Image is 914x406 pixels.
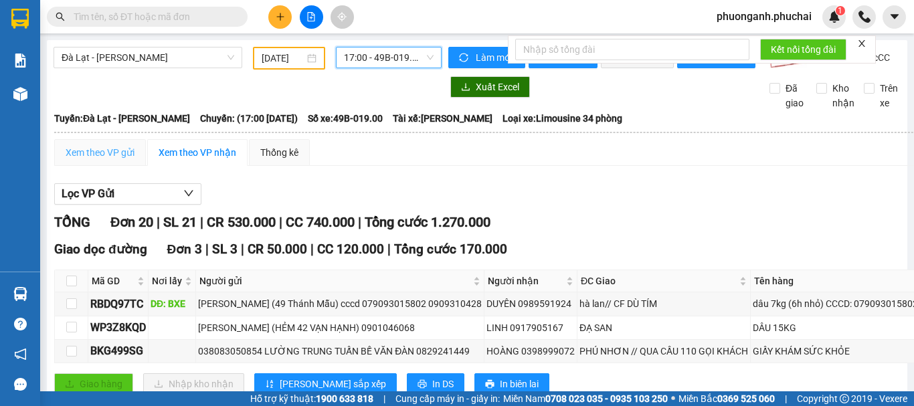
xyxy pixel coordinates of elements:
[858,11,871,23] img: phone-icon
[760,39,846,60] button: Kết nối tổng đài
[875,81,903,110] span: Trên xe
[167,241,203,257] span: Đơn 3
[337,12,347,21] span: aim
[13,54,27,68] img: solution-icon
[265,379,274,390] span: sort-ascending
[200,111,298,126] span: Chuyến: (17:00 [DATE])
[828,11,840,23] img: icon-new-feature
[579,320,748,335] div: ĐẠ SAN
[13,87,27,101] img: warehouse-icon
[198,344,482,359] div: 038083050854 LƯỜNG TRUNG TUẤN BẾ VĂN ĐÀN 0829241449
[74,9,232,24] input: Tìm tên, số ĐT hoặc mã đơn
[183,188,194,199] span: down
[579,296,748,311] div: hà lan// CF DÙ TÍM
[365,214,490,230] span: Tổng cước 1.270.000
[13,287,27,301] img: warehouse-icon
[54,113,190,124] b: Tuyến: Đà Lạt - [PERSON_NAME]
[159,145,236,160] div: Xem theo VP nhận
[88,316,149,340] td: WP3Z8KQD
[200,214,203,230] span: |
[92,274,134,288] span: Mã GD
[90,319,146,336] div: WP3Z8KQD
[476,80,519,94] span: Xuất Excel
[771,42,836,57] span: Kết nối tổng đài
[279,214,282,230] span: |
[280,377,386,391] span: [PERSON_NAME] sắp xếp
[143,373,244,395] button: downloadNhập kho nhận
[62,47,234,68] span: Đà Lạt - Gia Lai
[11,9,29,29] img: logo-vxr
[383,391,385,406] span: |
[450,76,530,98] button: downloadXuất Excel
[306,12,316,21] span: file-add
[262,51,304,66] input: 11/10/2025
[387,241,391,257] span: |
[883,5,906,29] button: caret-down
[110,214,153,230] span: Đơn 20
[432,377,454,391] span: In DS
[276,12,285,21] span: plus
[407,373,464,395] button: printerIn DS
[268,5,292,29] button: plus
[157,214,160,230] span: |
[488,274,563,288] span: Người nhận
[54,373,133,395] button: uploadGiao hàng
[486,344,575,359] div: HOÀNG 0398999072
[207,214,276,230] span: CR 530.000
[474,373,549,395] button: printerIn biên lai
[395,391,500,406] span: Cung cấp máy in - giấy in:
[780,81,809,110] span: Đã giao
[827,81,860,110] span: Kho nhận
[840,394,849,403] span: copyright
[90,296,146,312] div: RBDQ97TC
[503,391,668,406] span: Miền Nam
[838,6,842,15] span: 1
[198,320,482,335] div: [PERSON_NAME] (HẺM 42 VẠN HẠNH) 0901046068
[248,241,307,257] span: CR 50.000
[717,393,775,404] strong: 0369 525 060
[254,373,397,395] button: sort-ascending[PERSON_NAME] sắp xếp
[90,342,146,359] div: BKG499SG
[515,39,749,60] input: Nhập số tổng đài
[241,241,244,257] span: |
[448,47,525,68] button: syncLàm mới
[579,344,748,359] div: PHÚ NHƠN // QUA CẦU 110 GỌI KHÁCH
[485,379,494,390] span: printer
[331,5,354,29] button: aim
[205,241,209,257] span: |
[300,5,323,29] button: file-add
[14,348,27,361] span: notification
[344,47,434,68] span: 17:00 - 49B-019.00
[286,214,355,230] span: CC 740.000
[358,214,361,230] span: |
[88,340,149,363] td: BKG499SG
[500,377,539,391] span: In biên lai
[581,274,737,288] span: ĐC Giao
[393,111,492,126] span: Tài xế: [PERSON_NAME]
[54,183,201,205] button: Lọc VP Gửi
[212,241,238,257] span: SL 3
[56,12,65,21] span: search
[459,53,470,64] span: sync
[889,11,901,23] span: caret-down
[310,241,314,257] span: |
[54,241,147,257] span: Giao dọc đường
[163,214,197,230] span: SL 21
[836,6,845,15] sup: 1
[476,50,515,65] span: Làm mới
[250,391,373,406] span: Hỗ trợ kỹ thuật:
[486,320,575,335] div: LINH 0917905167
[88,292,149,316] td: RBDQ97TC
[14,318,27,330] span: question-circle
[671,396,675,401] span: ⚪️
[394,241,507,257] span: Tổng cước 170.000
[62,185,114,202] span: Lọc VP Gửi
[308,111,383,126] span: Số xe: 49B-019.00
[152,274,182,288] span: Nơi lấy
[418,379,427,390] span: printer
[54,214,90,230] span: TỔNG
[66,145,134,160] div: Xem theo VP gửi
[198,296,482,311] div: [PERSON_NAME] (49 Thánh Mẫu) cccd 079093015802 0909310428
[706,8,822,25] span: phuonganh.phuchai
[785,391,787,406] span: |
